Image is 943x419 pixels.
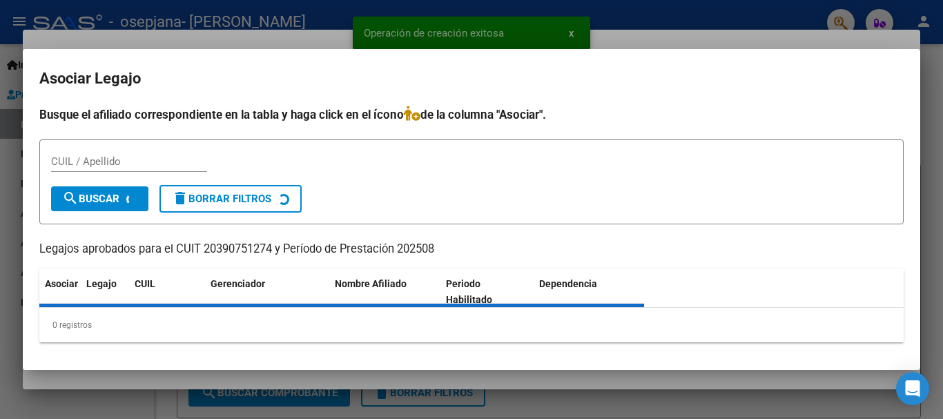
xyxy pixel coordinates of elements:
button: Buscar [51,186,148,211]
datatable-header-cell: Nombre Afiliado [329,269,440,315]
span: Legajo [86,278,117,289]
mat-icon: delete [172,190,188,206]
h2: Asociar Legajo [39,66,904,92]
span: CUIL [135,278,155,289]
button: Borrar Filtros [159,185,302,213]
span: Nombre Afiliado [335,278,407,289]
h4: Busque el afiliado correspondiente en la tabla y haga click en el ícono de la columna "Asociar". [39,106,904,124]
datatable-header-cell: Gerenciador [205,269,329,315]
datatable-header-cell: Asociar [39,269,81,315]
datatable-header-cell: Legajo [81,269,129,315]
datatable-header-cell: CUIL [129,269,205,315]
span: Asociar [45,278,78,289]
span: Periodo Habilitado [446,278,492,305]
span: Buscar [62,193,119,205]
mat-icon: search [62,190,79,206]
datatable-header-cell: Dependencia [534,269,645,315]
div: Open Intercom Messenger [896,372,929,405]
datatable-header-cell: Periodo Habilitado [440,269,534,315]
span: Gerenciador [211,278,265,289]
span: Dependencia [539,278,597,289]
span: Borrar Filtros [172,193,271,205]
p: Legajos aprobados para el CUIT 20390751274 y Período de Prestación 202508 [39,241,904,258]
div: 0 registros [39,308,904,342]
